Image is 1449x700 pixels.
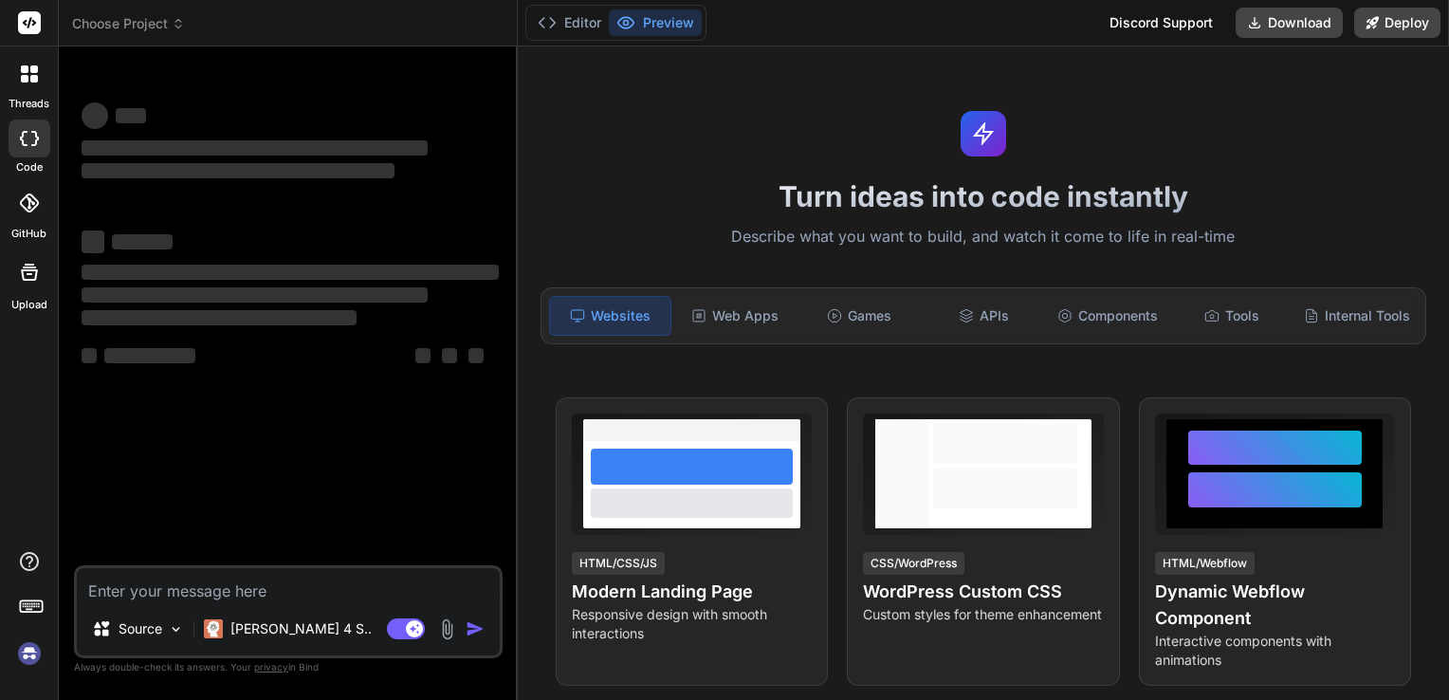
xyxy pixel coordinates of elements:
button: Preview [609,9,702,36]
span: ‌ [82,140,428,156]
button: Download [1236,8,1343,38]
span: ‌ [112,234,173,249]
h4: Modern Landing Page [572,579,812,605]
img: Pick Models [168,621,184,637]
div: APIs [924,296,1044,336]
div: HTML/CSS/JS [572,552,665,575]
p: Describe what you want to build, and watch it come to life in real-time [529,225,1438,249]
p: Custom styles for theme enhancement [863,605,1103,624]
span: ‌ [468,348,484,363]
img: Claude 4 Sonnet [204,619,223,638]
img: icon [466,619,485,638]
span: ‌ [82,348,97,363]
div: CSS/WordPress [863,552,964,575]
h4: WordPress Custom CSS [863,579,1103,605]
div: Internal Tools [1296,296,1418,336]
span: ‌ [415,348,431,363]
div: HTML/Webflow [1155,552,1255,575]
span: ‌ [82,102,108,129]
label: GitHub [11,226,46,242]
button: Editor [530,9,609,36]
div: Websites [549,296,671,336]
p: Interactive components with animations [1155,632,1395,670]
div: Web Apps [675,296,796,336]
span: Choose Project [72,14,185,33]
span: privacy [254,661,288,672]
div: Discord Support [1098,8,1224,38]
div: Tools [1172,296,1293,336]
span: ‌ [116,108,146,123]
span: ‌ [442,348,457,363]
span: ‌ [82,163,394,178]
span: ‌ [82,230,104,253]
span: ‌ [82,310,357,325]
img: signin [13,637,46,670]
p: Source [119,619,162,638]
h4: Dynamic Webflow Component [1155,579,1395,632]
p: [PERSON_NAME] 4 S.. [230,619,372,638]
span: ‌ [104,348,195,363]
label: code [16,159,43,175]
label: Upload [11,297,47,313]
p: Responsive design with smooth interactions [572,605,812,643]
button: Deploy [1354,8,1440,38]
div: Components [1048,296,1168,336]
h1: Turn ideas into code instantly [529,179,1438,213]
span: ‌ [82,287,428,303]
label: threads [9,96,49,112]
p: Always double-check its answers. Your in Bind [74,658,503,676]
img: attachment [436,618,458,640]
div: Games [799,296,920,336]
span: ‌ [82,265,499,280]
